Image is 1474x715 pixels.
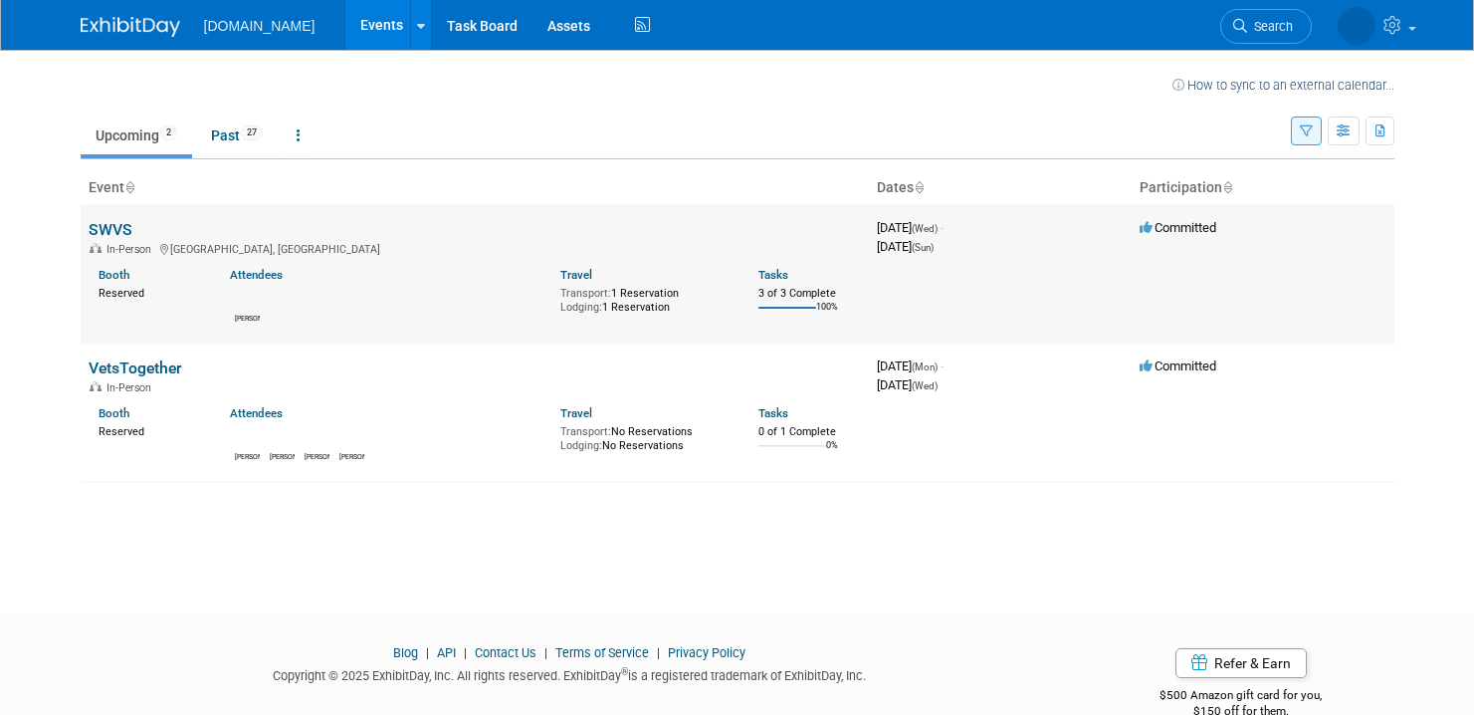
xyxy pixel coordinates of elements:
a: Travel [560,268,592,282]
span: Committed [1140,358,1216,373]
a: Contact Us [475,645,536,660]
div: Reserved [99,283,201,301]
a: VetsTogether [89,358,182,377]
span: Lodging: [560,301,602,314]
img: Lucas Smith [340,426,364,450]
a: API [437,645,456,660]
span: | [652,645,665,660]
th: Participation [1132,171,1394,205]
span: Transport: [560,287,611,300]
a: Attendees [230,406,283,420]
img: Kiersten Hackett [236,288,260,312]
img: In-Person Event [90,381,102,391]
a: Booth [99,268,129,282]
span: [DATE] [877,377,938,392]
td: 0% [826,440,838,467]
div: No Reservations No Reservations [560,421,729,452]
img: Shawn Wilkie [236,426,260,450]
div: 1 Reservation 1 Reservation [560,283,729,314]
a: Booth [99,406,129,420]
a: Sort by Event Name [124,179,134,195]
a: Terms of Service [555,645,649,660]
a: Blog [393,645,418,660]
a: Travel [560,406,592,420]
a: Tasks [758,406,788,420]
span: - [941,220,944,235]
a: Search [1220,9,1312,44]
span: | [459,645,472,660]
div: Kiersten Hackett [235,312,260,324]
div: 3 of 3 Complete [758,287,861,301]
img: ExhibitDay [81,17,180,37]
span: In-Person [106,243,157,256]
a: Sort by Participation Type [1222,179,1232,195]
img: Kiersten Hackett [271,426,295,450]
span: 2 [160,125,177,140]
img: In-Person Event [90,243,102,253]
span: 27 [241,125,263,140]
span: (Sun) [912,242,934,253]
span: Search [1247,19,1293,34]
span: (Wed) [912,223,938,234]
div: David Han [305,450,329,462]
div: 0 of 1 Complete [758,425,861,439]
a: Past27 [196,117,278,154]
a: Upcoming2 [81,117,192,154]
span: [DOMAIN_NAME] [204,18,316,34]
span: [DATE] [877,239,934,254]
a: Tasks [758,268,788,282]
span: (Wed) [912,380,938,391]
span: Lodging: [560,439,602,452]
img: David Han [306,426,329,450]
div: [GEOGRAPHIC_DATA], [GEOGRAPHIC_DATA] [89,240,861,256]
th: Event [81,171,869,205]
span: (Mon) [912,361,938,372]
span: [DATE] [877,220,944,235]
a: Sort by Start Date [914,179,924,195]
div: Shawn Wilkie [235,450,260,462]
div: Copyright © 2025 ExhibitDay, Inc. All rights reserved. ExhibitDay is a registered trademark of Ex... [81,662,1059,685]
span: | [421,645,434,660]
a: SWVS [89,220,132,239]
a: Refer & Earn [1175,648,1307,678]
a: Privacy Policy [668,645,745,660]
div: Reserved [99,421,201,439]
th: Dates [869,171,1132,205]
span: In-Person [106,381,157,394]
span: - [941,358,944,373]
div: Kiersten Hackett [270,450,295,462]
td: 100% [816,302,838,329]
a: Attendees [230,268,283,282]
span: [DATE] [877,358,944,373]
span: Committed [1140,220,1216,235]
sup: ® [621,666,628,677]
span: | [539,645,552,660]
div: Lucas Smith [339,450,364,462]
a: How to sync to an external calendar... [1172,78,1394,93]
span: Transport: [560,425,611,438]
img: Kiersten Hackett [1338,7,1375,45]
